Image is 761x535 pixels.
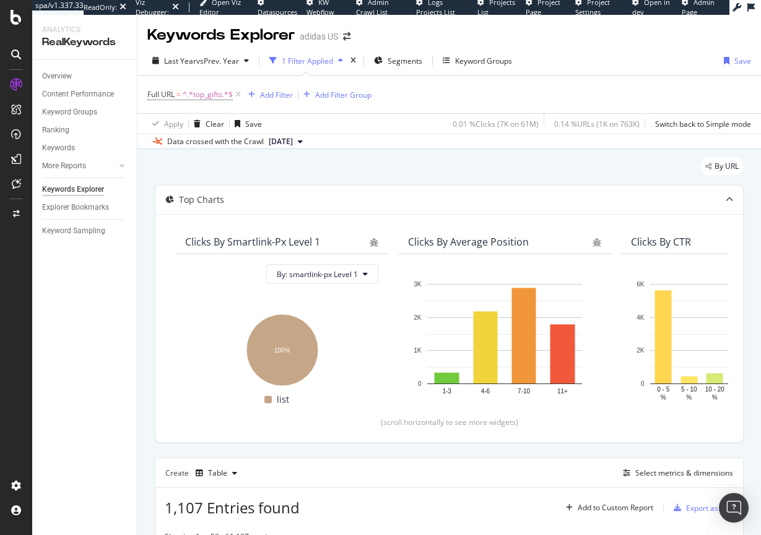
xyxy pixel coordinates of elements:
div: Table [208,469,227,477]
a: Overview [42,70,128,83]
text: 0 - 5 [657,386,669,393]
div: Export as CSV [686,503,734,513]
button: Switch back to Simple mode [650,114,751,134]
div: Content Performance [42,88,114,101]
div: Save [245,119,262,129]
span: ^.*top_gifts.*$ [183,86,233,103]
button: Segments [369,51,427,71]
div: Clicks By CTR [631,236,691,248]
span: vs Prev. Year [196,56,239,66]
text: 2K [637,348,645,354]
a: More Reports [42,160,116,173]
div: Clicks By smartlink-px Level 1 [185,236,320,248]
button: By: smartlink-px Level 1 [266,264,378,284]
text: 100% [274,347,290,354]
div: Keyword Sampling [42,225,105,238]
div: Overview [42,70,72,83]
div: Analytics [42,25,127,35]
span: Segments [388,56,422,66]
text: 4-6 [481,388,490,395]
button: Export as CSV [669,498,734,518]
text: 2K [414,314,422,321]
text: 10 - 20 [705,386,725,393]
div: Clear [206,119,224,129]
div: Data crossed with the Crawl [167,136,264,147]
span: Datasources [258,7,297,17]
text: % [661,394,666,401]
div: Add to Custom Report [578,504,653,511]
button: [DATE] [264,134,308,149]
div: Ranking [42,124,69,137]
span: By: smartlink-px Level 1 [277,269,358,280]
button: Select metrics & dimensions [618,466,733,481]
a: Keywords [42,142,128,155]
span: list [277,392,289,407]
button: Add Filter Group [298,87,372,102]
text: 0 [418,380,422,387]
div: Select metrics & dimensions [635,468,733,478]
div: arrow-right-arrow-left [343,32,350,41]
div: Keyword Groups [455,56,512,66]
div: (scroll horizontally to see more widgets) [170,417,728,427]
div: bug [593,238,601,247]
text: 6K [637,281,645,288]
text: 11+ [557,388,568,395]
div: 1 Filter Applied [282,56,333,66]
div: ReadOnly: [84,2,117,12]
div: times [348,54,359,67]
div: 0.01 % Clicks ( 7K on 61M ) [453,119,539,129]
div: Switch back to Simple mode [655,119,751,129]
text: 3K [414,281,422,288]
div: Open Intercom Messenger [719,493,749,523]
text: 1K [414,348,422,354]
svg: A chart. [408,278,601,403]
span: 2025 Sep. 9th [269,136,293,147]
div: adidas US [300,30,338,43]
div: Clicks By Average Position [408,236,529,248]
div: bug [370,238,378,247]
button: Save [719,51,751,71]
a: Ranking [42,124,128,137]
button: Last YearvsPrev. Year [147,51,254,71]
div: Add Filter Group [315,90,372,100]
button: Add to Custom Report [561,498,653,518]
text: 7-10 [518,388,530,395]
a: Keywords Explorer [42,183,128,196]
button: Apply [147,114,183,134]
div: Top Charts [179,194,224,206]
text: 5 - 10 [681,386,697,393]
div: Keywords [42,142,75,155]
button: 1 Filter Applied [264,51,348,71]
text: 4K [637,314,645,321]
div: Save [734,56,751,66]
a: Content Performance [42,88,128,101]
div: Explorer Bookmarks [42,201,109,214]
span: = [176,89,181,100]
span: By URL [715,163,739,170]
button: Clear [189,114,224,134]
div: More Reports [42,160,86,173]
button: Table [191,463,242,483]
div: Create [165,463,242,483]
a: Keyword Sampling [42,225,128,238]
text: 0 [641,380,645,387]
div: 0.14 % URLs ( 1K on 763K ) [554,119,640,129]
button: Add Filter [243,87,293,102]
svg: A chart. [185,307,378,388]
button: Keyword Groups [438,51,517,71]
div: Apply [164,119,183,129]
div: RealKeywords [42,35,127,49]
button: Save [230,114,262,134]
div: Keyword Groups [42,106,97,119]
text: 1-3 [442,388,451,395]
text: % [686,394,692,401]
span: Last Year [164,56,196,66]
a: Explorer Bookmarks [42,201,128,214]
span: 1,107 Entries found [165,497,300,518]
div: Add Filter [260,90,293,100]
span: Full URL [147,89,175,100]
div: Keywords Explorer [42,183,104,196]
text: % [712,394,718,401]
